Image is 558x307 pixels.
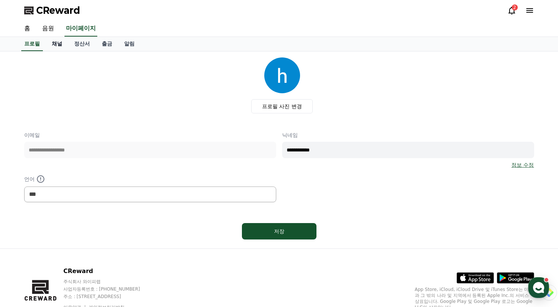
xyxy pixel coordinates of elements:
a: 2 [507,6,516,15]
span: 홈 [23,248,28,254]
button: 저장 [242,223,316,239]
a: 홈 [18,21,36,37]
a: 프로필 [21,37,43,51]
img: profile_image [264,57,300,93]
a: 대화 [49,236,96,255]
a: 채널 [46,37,68,51]
a: 알림 [118,37,141,51]
p: 닉네임 [282,131,534,139]
p: 주소 : [STREET_ADDRESS] [63,294,154,300]
a: 정산서 [68,37,96,51]
label: 프로필 사진 변경 [251,99,313,113]
a: 음원 [36,21,60,37]
a: 출금 [96,37,118,51]
p: 이메일 [24,131,276,139]
a: 정보 수정 [511,161,534,169]
span: 대화 [68,248,77,254]
a: 홈 [2,236,49,255]
div: 저장 [257,228,302,235]
a: 마이페이지 [64,21,97,37]
p: CReward [63,267,154,276]
a: CReward [24,4,80,16]
div: 2 [512,4,518,10]
span: 설정 [115,248,124,254]
p: 주식회사 와이피랩 [63,279,154,285]
span: CReward [36,4,80,16]
p: 언어 [24,175,276,184]
p: 사업자등록번호 : [PHONE_NUMBER] [63,286,154,292]
a: 설정 [96,236,143,255]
